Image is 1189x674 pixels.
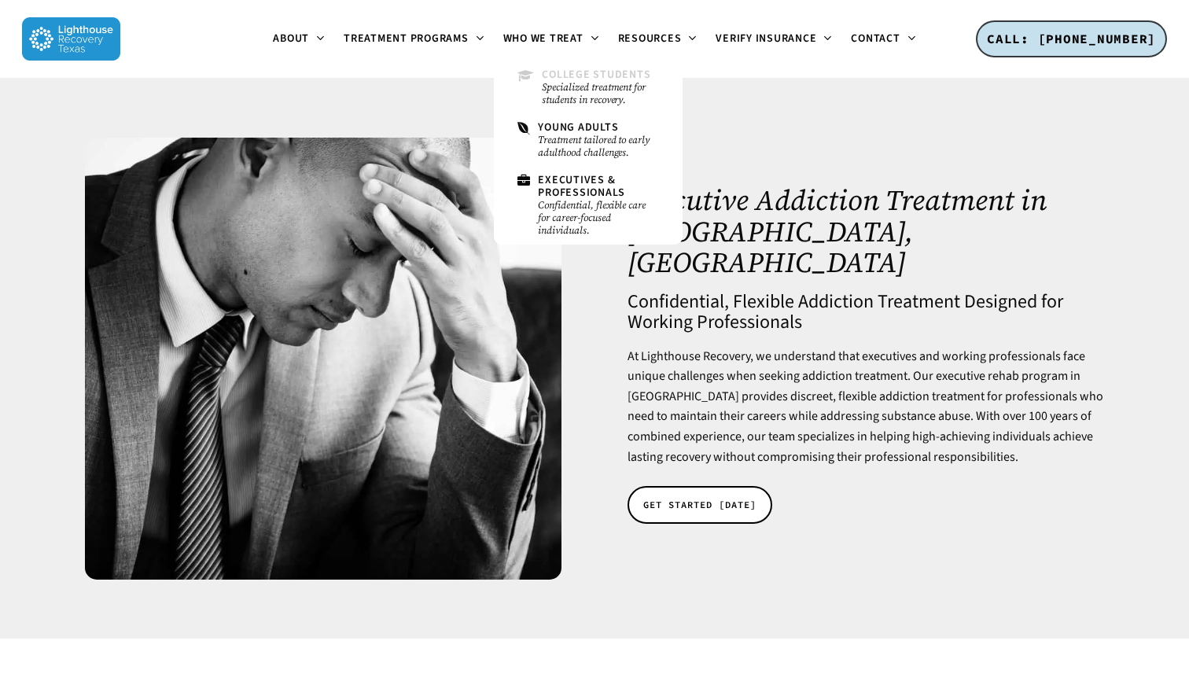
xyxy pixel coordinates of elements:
[628,486,772,524] a: GET STARTED [DATE]
[503,31,583,46] span: Who We Treat
[494,33,609,46] a: Who We Treat
[716,31,816,46] span: Verify Insurance
[263,33,334,46] a: About
[618,31,682,46] span: Resources
[542,81,658,106] small: Specialized treatment for students in recovery.
[987,31,1156,46] span: CALL: [PHONE_NUMBER]
[628,348,1103,466] span: At Lighthouse Recovery, we understand that executives and working professionals face unique chall...
[643,497,756,513] span: GET STARTED [DATE]
[538,199,658,237] small: Confidential, flexible care for career-focused individuals.
[510,114,667,167] a: Young AdultsTreatment tailored to early adulthood challenges.
[976,20,1167,58] a: CALL: [PHONE_NUMBER]
[538,172,625,200] span: Executives & Professionals
[542,67,650,83] span: College Students
[334,33,494,46] a: Treatment Programs
[628,292,1103,333] h4: Confidential, Flexible Addiction Treatment Designed for Working Professionals
[706,33,841,46] a: Verify Insurance
[609,33,707,46] a: Resources
[628,185,1103,278] h1: Executive Addiction Treatment in [GEOGRAPHIC_DATA], [GEOGRAPHIC_DATA]
[22,17,120,61] img: Lighthouse Recovery Texas
[510,167,667,245] a: Executives & ProfessionalsConfidential, flexible care for career-focused individuals.
[538,120,618,135] span: Young Adults
[841,33,925,46] a: Contact
[85,138,561,580] img: A businessman suffering from fatigue and substance use
[851,31,900,46] span: Contact
[538,134,658,159] small: Treatment tailored to early adulthood challenges.
[510,61,667,114] a: College StudentsSpecialized treatment for students in recovery.
[344,31,469,46] span: Treatment Programs
[273,31,309,46] span: About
